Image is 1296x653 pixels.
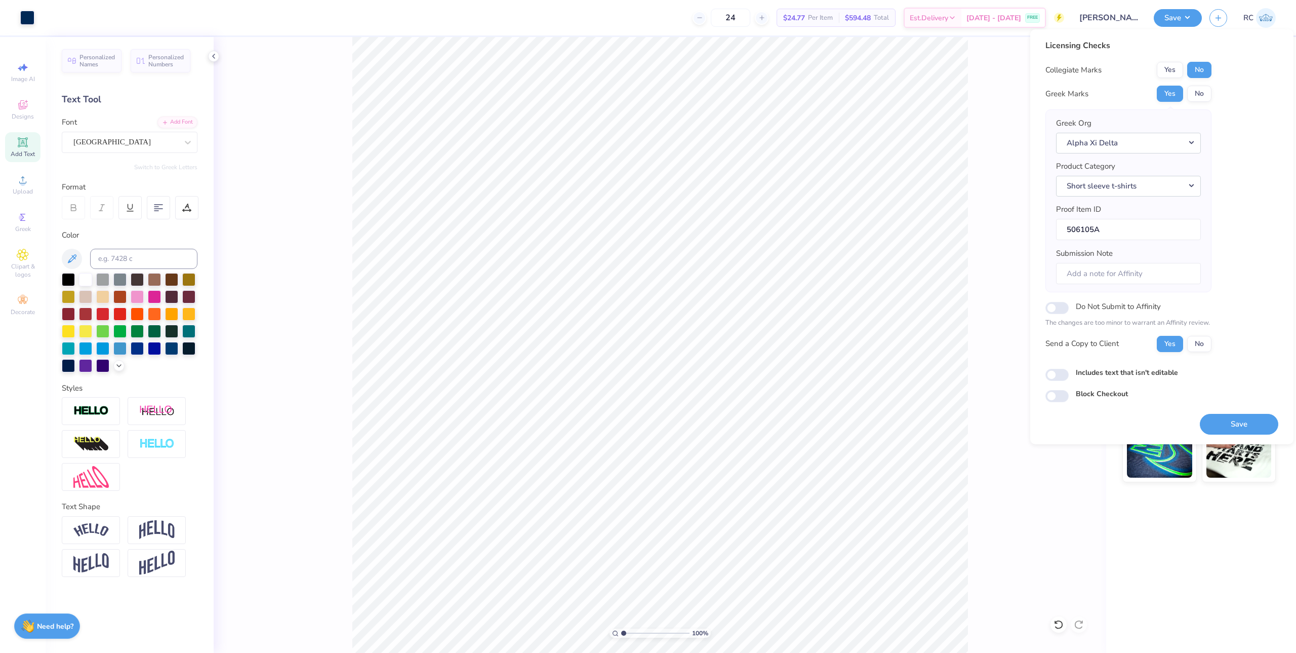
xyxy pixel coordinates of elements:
img: Rio Cabojoc [1256,8,1276,28]
input: Untitled Design [1072,8,1146,28]
img: 3d Illusion [73,436,109,452]
label: Submission Note [1056,248,1113,259]
label: Proof Item ID [1056,204,1101,215]
button: Save [1154,9,1202,27]
div: Add Font [157,117,197,128]
label: Block Checkout [1076,389,1128,399]
div: Collegiate Marks [1045,64,1102,76]
label: Font [62,117,77,128]
button: Yes [1157,62,1183,78]
button: Save [1200,414,1278,435]
button: No [1187,62,1211,78]
span: Est. Delivery [910,13,948,23]
span: RC [1243,12,1253,24]
button: Switch to Greek Letters [134,163,197,171]
p: The changes are too minor to warrant an Affinity review. [1045,318,1211,328]
div: Licensing Checks [1045,40,1211,52]
span: $594.48 [845,13,871,23]
button: Yes [1157,336,1183,352]
button: No [1187,86,1211,102]
img: Arch [139,520,175,540]
label: Product Category [1056,161,1115,172]
img: Rise [139,551,175,575]
span: Greek [15,225,31,233]
label: Do Not Submit to Affinity [1076,300,1161,313]
span: Total [874,13,889,23]
button: Short sleeve t-shirts [1056,176,1201,197]
input: Add a note for Affinity [1056,263,1201,285]
div: Greek Marks [1045,88,1088,100]
span: Decorate [11,308,35,316]
label: Greek Org [1056,118,1091,129]
strong: Need help? [37,622,73,631]
img: Shadow [139,405,175,417]
div: Format [62,181,198,193]
span: Per Item [808,13,833,23]
span: Add Text [11,150,35,158]
span: [DATE] - [DATE] [966,13,1021,23]
span: $24.77 [783,13,805,23]
div: Text Tool [62,93,197,106]
span: 100 % [692,629,708,638]
span: Upload [13,187,33,196]
a: RC [1243,8,1276,28]
img: Free Distort [73,466,109,488]
label: Includes text that isn't editable [1076,367,1178,378]
div: Text Shape [62,501,197,513]
div: Styles [62,382,197,394]
span: Image AI [11,75,35,83]
div: Color [62,229,197,241]
button: Alpha Xi Delta [1056,133,1201,153]
span: Clipart & logos [5,262,40,279]
span: Personalized Numbers [148,54,184,68]
img: Negative Space [139,438,175,450]
span: FREE [1027,14,1038,21]
input: e.g. 7428 c [90,249,197,269]
span: Designs [12,112,34,121]
span: Personalized Names [79,54,115,68]
img: Glow in the Dark Ink [1127,427,1192,478]
img: Arc [73,523,109,537]
img: Water based Ink [1206,427,1272,478]
img: Flag [73,553,109,573]
button: No [1187,336,1211,352]
input: – – [711,9,750,27]
div: Send a Copy to Client [1045,338,1119,350]
button: Yes [1157,86,1183,102]
img: Stroke [73,405,109,417]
